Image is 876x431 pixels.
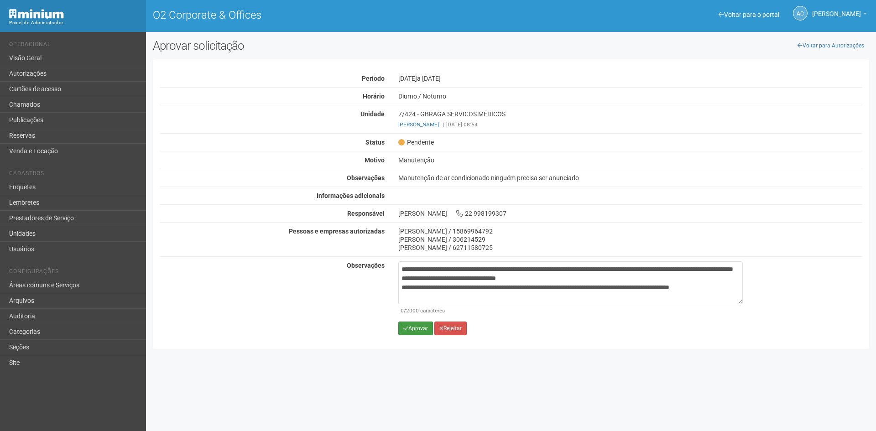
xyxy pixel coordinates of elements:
div: [DATE] 08:54 [398,120,862,129]
strong: Observações [347,262,385,269]
div: [PERSON_NAME] 22 998199307 [391,209,869,218]
div: [DATE] [391,74,869,83]
div: [PERSON_NAME] / 62711580725 [398,244,862,252]
div: Diurno / Noturno [391,92,869,100]
div: Painel do Administrador [9,19,139,27]
strong: Observações [347,174,385,182]
button: Rejeitar [434,322,467,335]
div: [PERSON_NAME] / 15869964792 [398,227,862,235]
strong: Período [362,75,385,82]
strong: Motivo [365,156,385,164]
li: Operacional [9,41,139,51]
img: Minium [9,9,64,19]
a: Voltar para o portal [719,11,779,18]
a: Voltar para Autorizações [793,39,869,52]
button: Aprovar [398,322,433,335]
span: Pendente [398,138,434,146]
div: Manutenção de ar condicionado ninguém precisa ser anunciado [391,174,869,182]
li: Cadastros [9,170,139,180]
div: [PERSON_NAME] / 306214529 [398,235,862,244]
span: a [DATE] [417,75,441,82]
li: Configurações [9,268,139,278]
div: /2000 caracteres [401,306,740,315]
strong: Informações adicionais [317,192,385,199]
strong: Responsável [347,210,385,217]
span: 0 [401,307,404,314]
h1: O2 Corporate & Offices [153,9,504,21]
strong: Horário [363,93,385,100]
strong: Pessoas e empresas autorizadas [289,228,385,235]
span: | [443,121,444,128]
strong: Status [365,139,385,146]
a: AC [793,6,808,21]
div: 7/424 - GBRAGA SERVICOS MÉDICOS [391,110,869,129]
strong: Unidade [360,110,385,118]
div: Manutenção [391,156,869,164]
a: [PERSON_NAME] [812,11,867,19]
span: Ana Carla de Carvalho Silva [812,1,861,17]
h2: Aprovar solicitação [153,39,504,52]
a: [PERSON_NAME] [398,121,439,128]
